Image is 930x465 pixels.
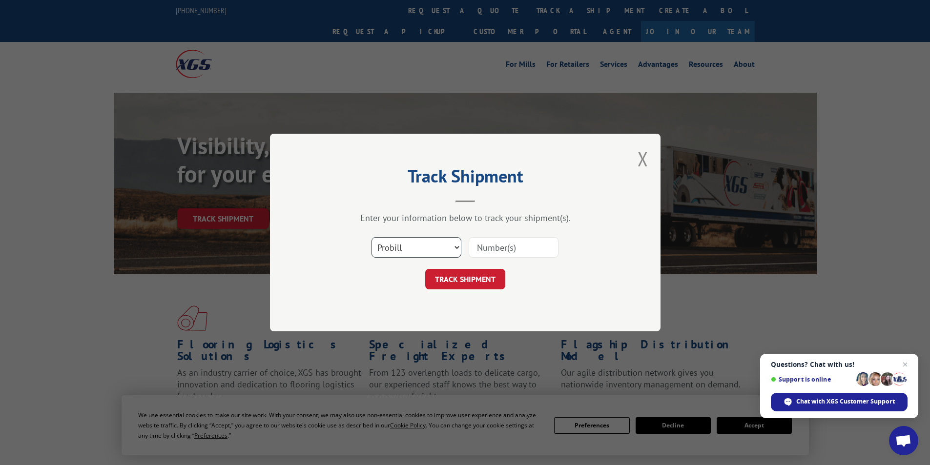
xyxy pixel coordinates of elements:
[469,237,558,258] input: Number(s)
[889,426,918,455] div: Open chat
[771,376,853,383] span: Support is online
[319,212,612,223] div: Enter your information below to track your shipment(s).
[425,269,505,289] button: TRACK SHIPMENT
[638,146,648,172] button: Close modal
[319,169,612,188] h2: Track Shipment
[771,393,908,411] div: Chat with XGS Customer Support
[899,359,911,370] span: Close chat
[796,397,895,406] span: Chat with XGS Customer Support
[771,361,908,368] span: Questions? Chat with us!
